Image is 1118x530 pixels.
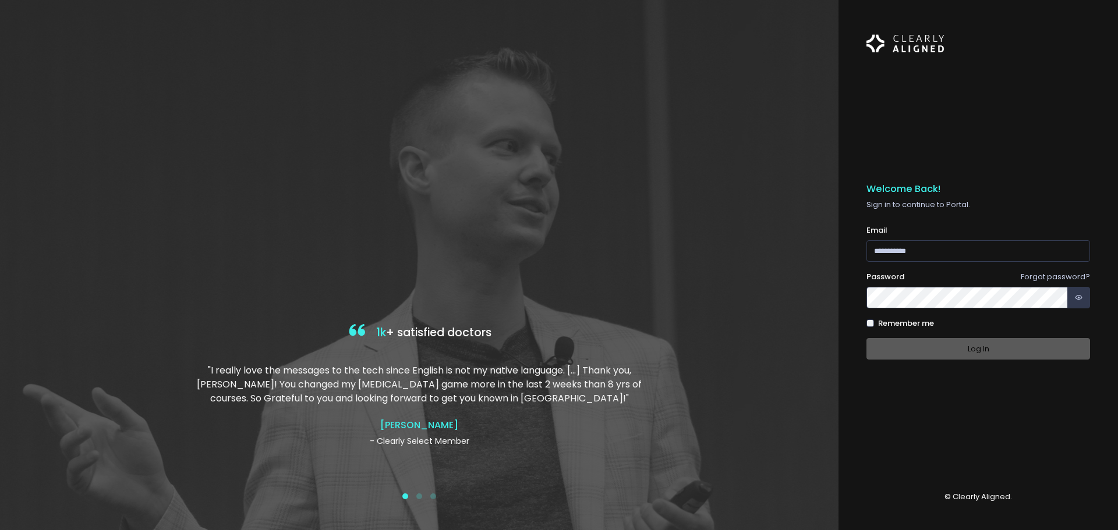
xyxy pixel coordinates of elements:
h5: Welcome Back! [866,183,1090,195]
p: © Clearly Aligned. [866,491,1090,503]
span: 1k [376,325,386,340]
h4: + satisfied doctors [194,321,645,345]
img: Logo Horizontal [866,28,944,59]
label: Email [866,225,887,236]
p: - Clearly Select Member [194,435,645,447]
a: Forgot password? [1021,271,1090,282]
h4: [PERSON_NAME] [194,419,645,431]
label: Remember me [878,318,934,329]
p: "I really love the messages to the tech since English is not my native language. […] Thank you, [... [194,364,645,405]
p: Sign in to continue to Portal. [866,199,1090,211]
label: Password [866,271,904,283]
